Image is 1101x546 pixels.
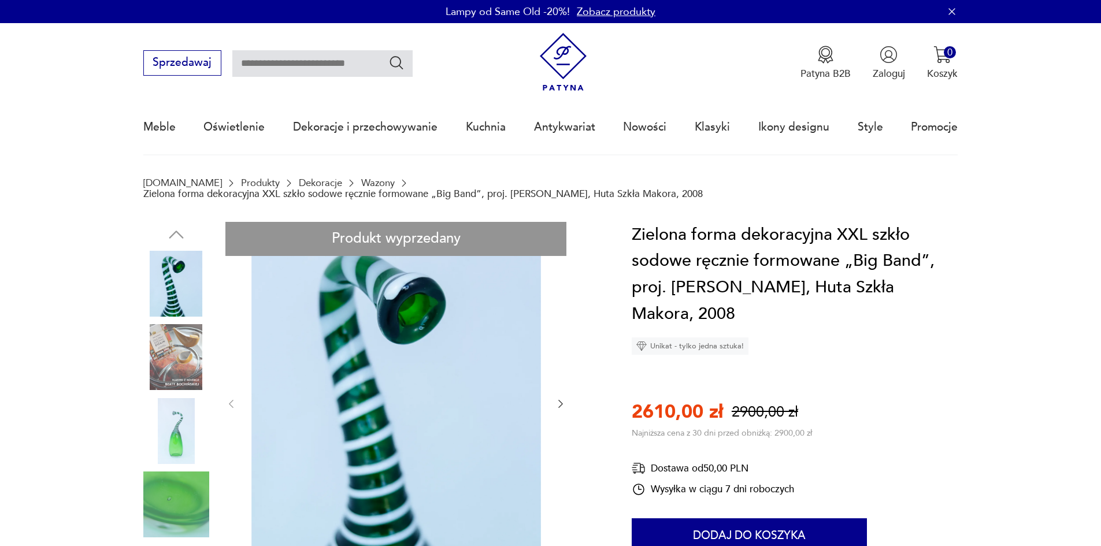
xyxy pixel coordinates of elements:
img: Zdjęcie produktu Zielona forma dekoracyjna XXL szkło sodowe ręcznie formowane „Big Band”, proj. J... [143,471,209,537]
button: Szukaj [388,54,405,71]
a: Antykwariat [534,101,595,154]
img: Zdjęcie produktu Zielona forma dekoracyjna XXL szkło sodowe ręcznie formowane „Big Band”, proj. J... [143,324,209,390]
img: Ikona diamentu [636,341,647,351]
button: Zaloguj [873,46,905,80]
a: Kuchnia [466,101,506,154]
a: Oświetlenie [203,101,265,154]
p: Lampy od Same Old -20%! [446,5,570,19]
div: Dostawa od 50,00 PLN [632,461,794,476]
img: Zdjęcie produktu Zielona forma dekoracyjna XXL szkło sodowe ręcznie formowane „Big Band”, proj. J... [143,398,209,464]
img: Zdjęcie produktu Zielona forma dekoracyjna XXL szkło sodowe ręcznie formowane „Big Band”, proj. J... [143,251,209,317]
a: [DOMAIN_NAME] [143,177,222,188]
a: Ikona medaluPatyna B2B [800,46,851,80]
p: Koszyk [927,67,958,80]
h1: Zielona forma dekoracyjna XXL szkło sodowe ręcznie formowane „Big Band”, proj. [PERSON_NAME], Hut... [632,222,958,327]
a: Dekoracje i przechowywanie [293,101,438,154]
p: Zaloguj [873,67,905,80]
p: Patyna B2B [800,67,851,80]
div: 0 [944,46,956,58]
div: Unikat - tylko jedna sztuka! [632,337,748,355]
a: Klasyki [695,101,730,154]
a: Zobacz produkty [577,5,655,19]
a: Wazony [361,177,395,188]
p: 2900,00 zł [732,402,798,422]
a: Nowości [623,101,666,154]
a: Promocje [911,101,958,154]
a: Ikony designu [758,101,829,154]
img: Patyna - sklep z meblami i dekoracjami vintage [534,33,592,91]
img: Ikona medalu [817,46,835,64]
a: Sprzedawaj [143,59,221,68]
div: Wysyłka w ciągu 7 dni roboczych [632,482,794,496]
a: Meble [143,101,176,154]
p: Najniższa cena z 30 dni przed obniżką: 2900,00 zł [632,428,812,439]
img: Ikonka użytkownika [880,46,898,64]
button: Sprzedawaj [143,50,221,76]
button: Patyna B2B [800,46,851,80]
a: Dekoracje [299,177,342,188]
img: Ikona koszyka [933,46,951,64]
img: Ikona dostawy [632,461,646,476]
p: 2610,00 zł [632,399,723,425]
a: Style [858,101,883,154]
div: Produkt wyprzedany [225,222,566,256]
a: Produkty [241,177,280,188]
p: Zielona forma dekoracyjna XXL szkło sodowe ręcznie formowane „Big Band”, proj. [PERSON_NAME], Hut... [143,188,703,199]
button: 0Koszyk [927,46,958,80]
